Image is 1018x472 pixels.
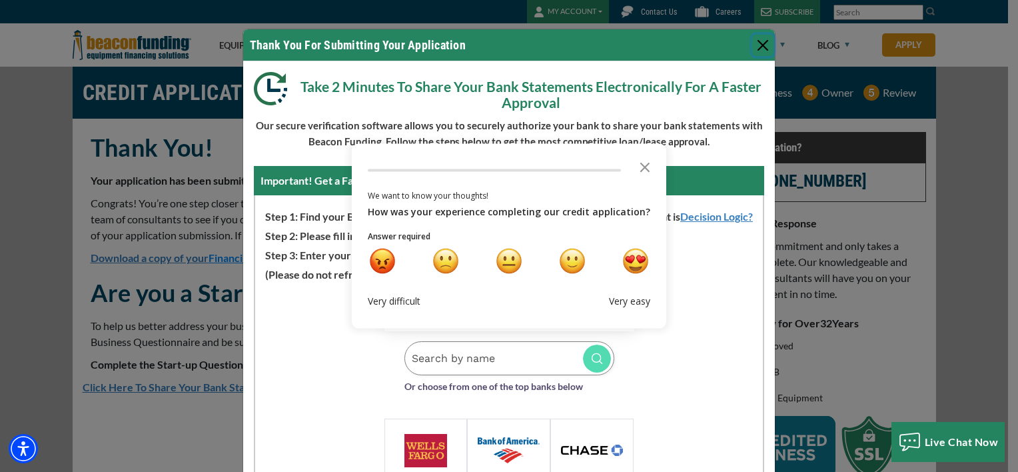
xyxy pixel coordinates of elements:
img: logo [478,437,540,463]
div: neutral [496,249,522,274]
div: Important! Get a Faster, Better Approval [254,166,764,195]
p: Our secure verification software allows you to securely authorize your bank to share your bank st... [254,117,764,149]
h4: Thank You For Submitting Your Application [250,36,466,54]
span: Live Chat Now [925,435,999,448]
div: Very easy [609,295,650,307]
div: sad [433,249,458,274]
button: Happy [560,249,585,274]
input: Search by name [404,341,614,375]
p: (Please do not refresh or close this window while retrieving information) [255,263,763,283]
div: Survey [352,144,666,329]
button: Live Chat Now [891,422,1005,462]
p: Answer required [368,230,650,243]
p: Take 2 Minutes To Share Your Bank Statements Electronically For A Faster Approval [254,72,764,111]
button: Close [752,35,773,56]
img: logo [561,445,623,455]
button: Close the survey [632,153,658,180]
div: We want to know your thoughts! [368,189,650,202]
div: How was your experience completing our credit application? [368,205,650,219]
img: logo [404,434,448,467]
div: Accessibility Menu [9,434,38,463]
button: Extremely happy [623,249,648,274]
span: Step 1: Find your Bank [255,205,371,225]
div: very sad [370,249,395,274]
p: Or choose from one of the top banks below [404,375,614,395]
p: Step 2: Please fill in your name [255,225,763,244]
button: Unsatisfied [433,249,458,274]
button: Extremely unsatisfied [370,249,395,274]
div: very happy [623,249,648,274]
img: Modal DL Clock [254,72,297,105]
div: Very difficult [368,295,420,307]
span: What is [634,205,763,225]
p: Step 3: Enter your login information [255,244,763,263]
a: Decision Logic? [680,210,763,223]
button: Neutral [496,249,522,274]
div: happy [560,249,585,274]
